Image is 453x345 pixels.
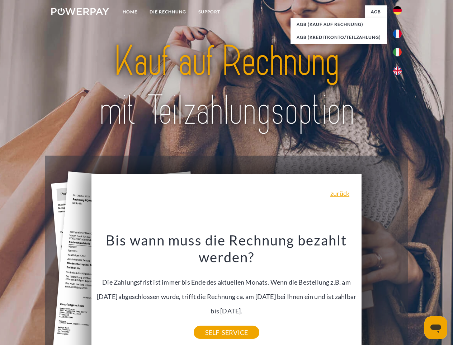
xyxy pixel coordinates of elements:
[291,18,387,31] a: AGB (Kauf auf Rechnung)
[393,6,402,15] img: de
[393,66,402,75] img: en
[330,190,349,197] a: zurück
[117,5,143,18] a: Home
[143,5,192,18] a: DIE RECHNUNG
[424,316,447,339] iframe: Schaltfläche zum Öffnen des Messaging-Fensters
[192,5,226,18] a: SUPPORT
[393,48,402,56] img: it
[51,8,109,15] img: logo-powerpay-white.svg
[96,231,358,332] div: Die Zahlungsfrist ist immer bis Ende des aktuellen Monats. Wenn die Bestellung z.B. am [DATE] abg...
[194,326,259,339] a: SELF-SERVICE
[393,29,402,38] img: fr
[96,231,358,266] h3: Bis wann muss die Rechnung bezahlt werden?
[69,34,384,138] img: title-powerpay_de.svg
[291,31,387,44] a: AGB (Kreditkonto/Teilzahlung)
[365,5,387,18] a: agb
